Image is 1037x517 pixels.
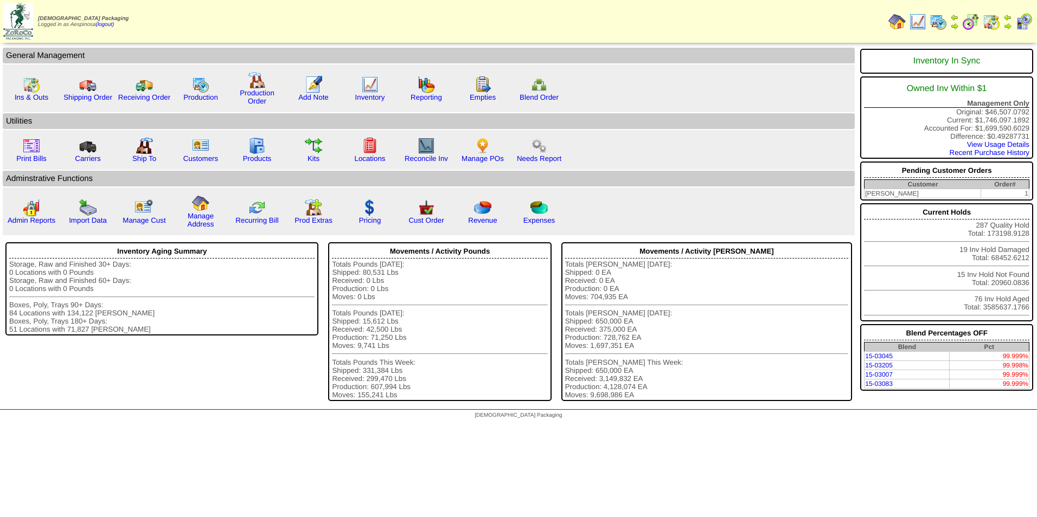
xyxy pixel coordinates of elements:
[475,412,562,418] span: [DEMOGRAPHIC_DATA] Packaging
[865,380,893,387] a: 15-03083
[135,199,155,216] img: managecust.png
[865,342,950,352] th: Blend
[23,199,40,216] img: graph2.png
[408,216,444,224] a: Cust Order
[864,164,1029,178] div: Pending Customer Orders
[38,16,129,22] span: [DEMOGRAPHIC_DATA] Packaging
[530,76,548,93] img: network.png
[123,216,165,224] a: Manage Cust
[565,244,849,258] div: Movements / Activity [PERSON_NAME]
[523,216,555,224] a: Expenses
[930,13,947,30] img: calendarprod.gif
[305,137,322,154] img: workflow.gif
[118,93,170,101] a: Receiving Order
[15,93,48,101] a: Ins & Outs
[79,137,97,154] img: truck3.gif
[865,371,893,378] a: 15-03007
[188,212,214,228] a: Manage Address
[9,244,315,258] div: Inventory Aging Summary
[474,137,491,154] img: po.png
[864,99,1029,108] div: Management Only
[136,76,153,93] img: truck2.gif
[192,76,209,93] img: calendarprod.gif
[565,260,849,399] div: Totals [PERSON_NAME] [DATE]: Shipped: 0 EA Received: 0 EA Production: 0 EA Moves: 704,935 EA Tota...
[23,76,40,93] img: calendarinout.gif
[860,76,1033,159] div: Original: $46,507.0792 Current: $1,746,097.1892 Accounted For: $1,699,590.6029 Difference: $0.492...
[520,93,559,101] a: Blend Order
[192,195,209,212] img: home.gif
[79,199,97,216] img: import.gif
[235,216,278,224] a: Recurring Bill
[1015,13,1033,30] img: calendarcustomer.gif
[530,137,548,154] img: workflow.png
[981,189,1029,198] td: 1
[295,216,332,224] a: Prod Extras
[470,93,496,101] a: Empties
[3,113,855,129] td: Utilities
[950,148,1029,157] a: Recent Purchase History
[468,216,497,224] a: Revenue
[949,352,1029,361] td: 99.999%
[949,361,1029,370] td: 99.998%
[23,137,40,154] img: invoice2.gif
[305,76,322,93] img: orders.gif
[418,199,435,216] img: cust_order.png
[355,93,385,101] a: Inventory
[69,216,107,224] a: Import Data
[332,260,547,399] div: Totals Pounds [DATE]: Shipped: 80,531 Lbs Received: 0 Lbs Production: 0 Lbs Moves: 0 Lbs Totals P...
[981,180,1029,189] th: Order#
[332,244,547,258] div: Movements / Activity Pounds
[3,171,855,186] td: Adminstrative Functions
[909,13,926,30] img: line_graph.gif
[79,76,97,93] img: truck.gif
[888,13,906,30] img: home.gif
[474,199,491,216] img: pie_chart.png
[517,154,561,163] a: Needs Report
[474,76,491,93] img: workorder.gif
[305,199,322,216] img: prodextras.gif
[967,140,1029,148] a: View Usage Details
[248,199,266,216] img: reconcile.gif
[864,326,1029,340] div: Blend Percentages OFF
[949,370,1029,379] td: 99.999%
[136,137,153,154] img: factory2.gif
[361,199,379,216] img: dollar.gif
[248,72,266,89] img: factory.gif
[3,3,33,40] img: zoroco-logo-small.webp
[530,199,548,216] img: pie_chart2.png
[359,216,381,224] a: Pricing
[38,16,129,28] span: Logged in as Aespinosa
[354,154,385,163] a: Locations
[949,342,1029,352] th: Pct
[860,203,1033,321] div: 287 Quality Hold Total: 173198.9128 19 Inv Hold Damaged Total: 68452.6212 15 Inv Hold Not Found T...
[983,13,1000,30] img: calendarinout.gif
[3,48,855,63] td: General Management
[240,89,274,105] a: Production Order
[462,154,504,163] a: Manage POs
[361,137,379,154] img: locations.gif
[405,154,448,163] a: Reconcile Inv
[865,352,893,360] a: 15-03045
[418,76,435,93] img: graph.gif
[865,189,981,198] td: [PERSON_NAME]
[308,154,319,163] a: Kits
[183,93,218,101] a: Production
[864,79,1029,99] div: Owned Inv Within $1
[950,22,959,30] img: arrowright.gif
[243,154,272,163] a: Products
[75,154,100,163] a: Carriers
[864,205,1029,219] div: Current Holds
[16,154,47,163] a: Print Bills
[865,180,981,189] th: Customer
[1003,22,1012,30] img: arrowright.gif
[248,137,266,154] img: cabinet.gif
[949,379,1029,389] td: 99.999%
[298,93,329,101] a: Add Note
[411,93,442,101] a: Reporting
[864,51,1029,72] div: Inventory In Sync
[192,137,209,154] img: customers.gif
[361,76,379,93] img: line_graph.gif
[950,13,959,22] img: arrowleft.gif
[95,22,114,28] a: (logout)
[132,154,156,163] a: Ship To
